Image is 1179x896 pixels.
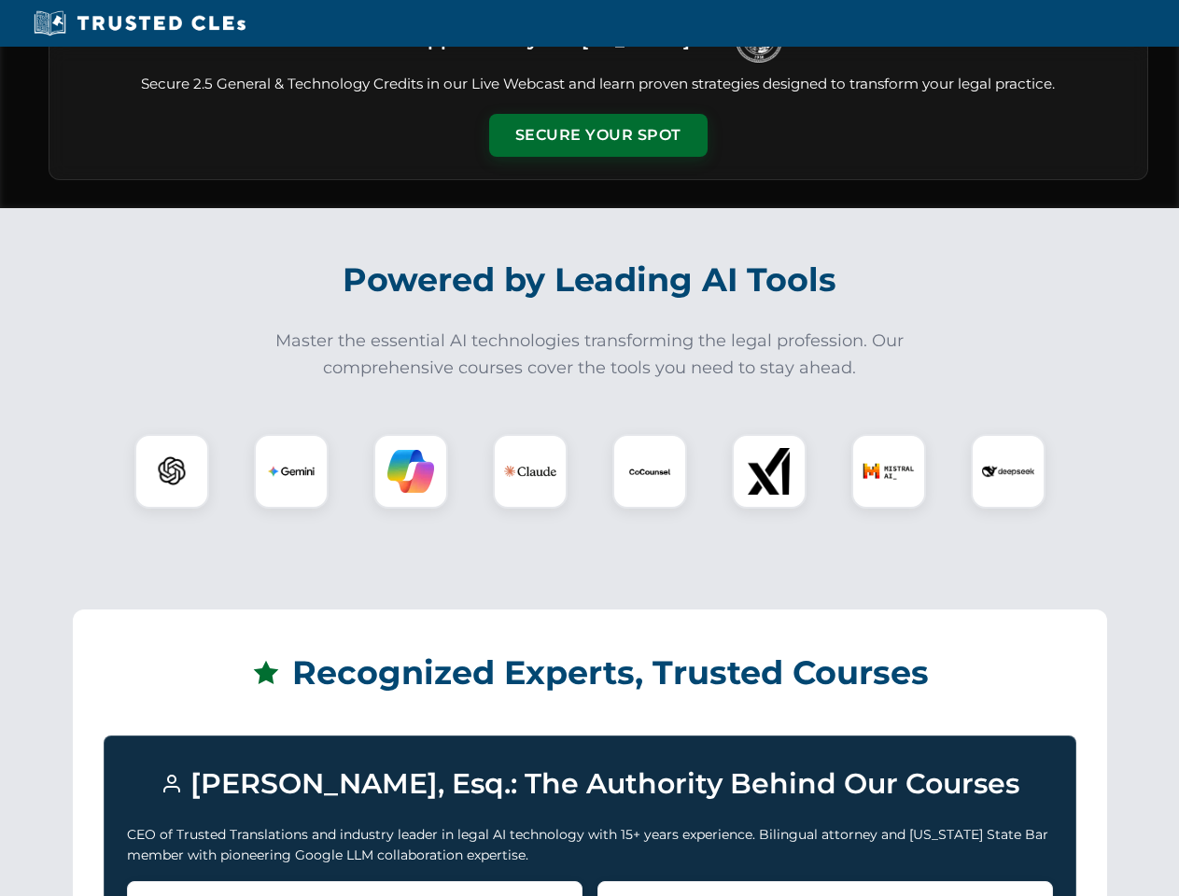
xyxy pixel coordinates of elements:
[145,444,199,498] img: ChatGPT Logo
[612,434,687,509] div: CoCounsel
[127,759,1053,809] h3: [PERSON_NAME], Esq.: The Authority Behind Our Courses
[387,448,434,495] img: Copilot Logo
[134,434,209,509] div: ChatGPT
[489,114,708,157] button: Secure Your Spot
[127,824,1053,866] p: CEO of Trusted Translations and industry leader in legal AI technology with 15+ years experience....
[72,74,1125,95] p: Secure 2.5 General & Technology Credits in our Live Webcast and learn proven strategies designed ...
[971,434,1046,509] div: DeepSeek
[746,448,793,495] img: xAI Logo
[28,9,251,37] img: Trusted CLEs
[254,434,329,509] div: Gemini
[851,434,926,509] div: Mistral AI
[263,328,917,382] p: Master the essential AI technologies transforming the legal profession. Our comprehensive courses...
[104,640,1076,706] h2: Recognized Experts, Trusted Courses
[732,434,807,509] div: xAI
[268,448,315,495] img: Gemini Logo
[504,445,556,497] img: Claude Logo
[863,445,915,497] img: Mistral AI Logo
[982,445,1034,497] img: DeepSeek Logo
[626,448,673,495] img: CoCounsel Logo
[373,434,448,509] div: Copilot
[73,247,1107,313] h2: Powered by Leading AI Tools
[493,434,568,509] div: Claude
